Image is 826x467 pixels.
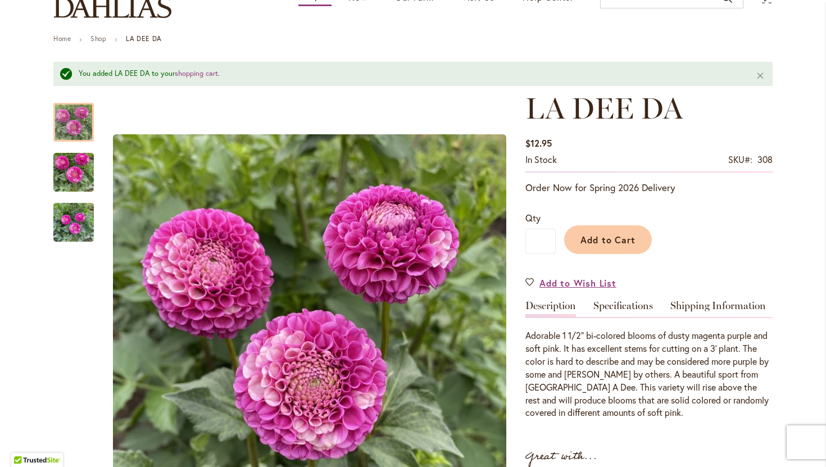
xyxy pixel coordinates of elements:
[525,90,683,126] span: LA DEE DA
[525,153,557,166] div: Availability
[525,137,552,149] span: $12.95
[580,234,636,246] span: Add to Cart
[757,153,773,166] div: 308
[593,301,653,317] a: Specifications
[90,34,106,43] a: Shop
[53,34,71,43] a: Home
[53,195,94,249] img: LA DEE DA
[728,153,752,165] strong: SKU
[525,276,616,289] a: Add to Wish List
[670,301,766,317] a: Shipping Information
[525,212,541,224] span: Qty
[53,145,94,199] img: LA DEE DA
[8,427,40,459] iframe: Launch Accessibility Center
[175,69,218,78] a: shopping cart
[53,142,105,192] div: LA DEE DA
[525,153,557,165] span: In stock
[539,276,616,289] span: Add to Wish List
[53,92,105,142] div: La Dee Da
[525,301,773,419] div: Detailed Product Info
[525,329,773,419] div: Adorable 1 1/2" bi-colored blooms of dusty magenta purple and soft pink. It has excellent stems f...
[79,69,739,79] div: You added LA DEE DA to your .
[53,192,94,242] div: LA DEE DA
[525,447,597,466] strong: Great with...
[525,181,773,194] p: Order Now for Spring 2026 Delivery
[525,301,576,317] a: Description
[126,34,161,43] strong: LA DEE DA
[564,225,652,254] button: Add to Cart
